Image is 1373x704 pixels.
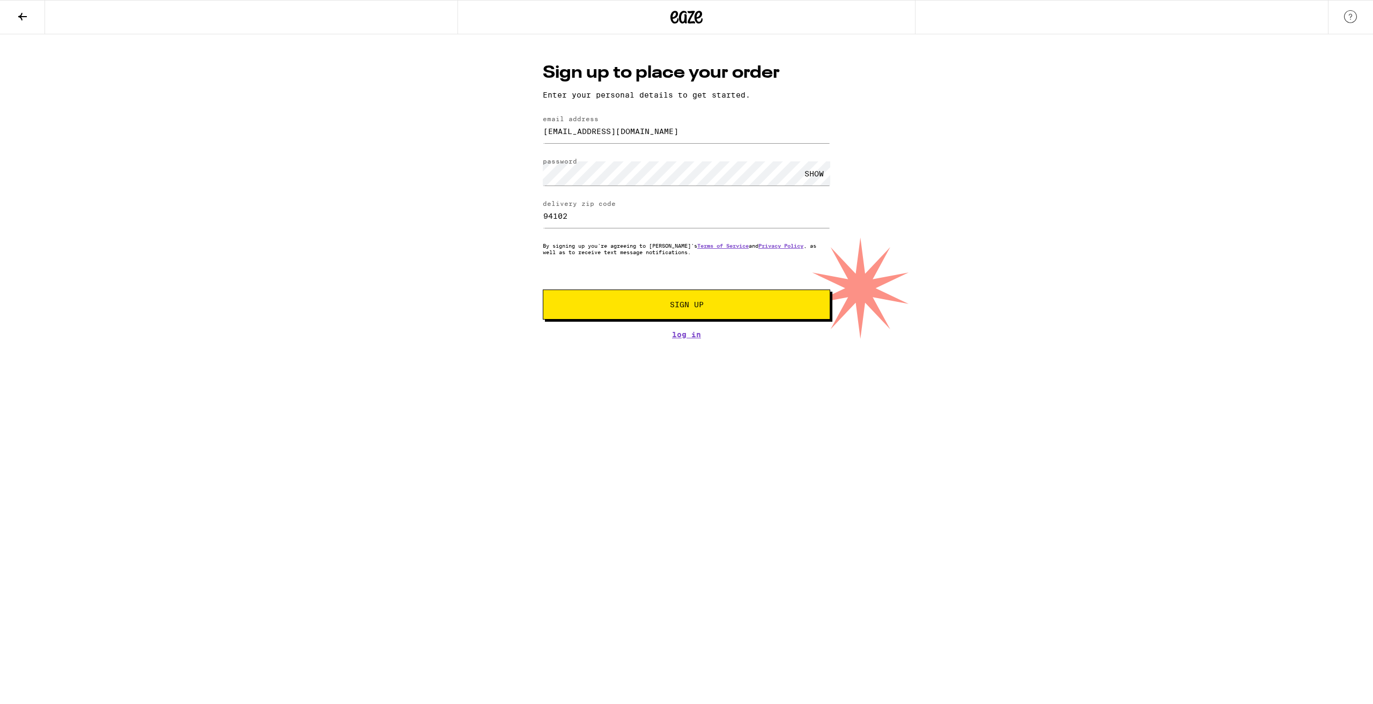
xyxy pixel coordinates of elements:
[6,8,77,16] span: Hi. Need any help?
[543,330,830,339] a: Log In
[697,242,749,249] a: Terms of Service
[543,204,830,228] input: delivery zip code
[758,242,803,249] a: Privacy Policy
[543,200,616,207] label: delivery zip code
[543,290,830,320] button: Sign Up
[543,242,830,255] p: By signing up you're agreeing to [PERSON_NAME]'s and , as well as to receive text message notific...
[670,301,704,308] span: Sign Up
[543,119,830,143] input: email address
[798,161,830,186] div: SHOW
[543,158,577,165] label: password
[543,61,830,85] h1: Sign up to place your order
[543,91,830,99] p: Enter your personal details to get started.
[543,115,599,122] label: email address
